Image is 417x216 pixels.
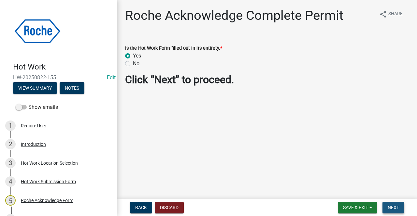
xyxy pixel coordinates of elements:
[155,202,184,213] button: Discard
[60,86,84,91] wm-modal-confirm: Notes
[374,8,408,20] button: shareShare
[388,10,403,18] span: Share
[5,121,16,131] div: 1
[133,52,141,60] label: Yes
[21,179,76,184] div: Hot Work Submission Form
[107,74,116,81] a: Edit
[21,161,78,165] div: Hot Work Location Selection
[16,103,58,111] label: Show emails
[60,82,84,94] button: Notes
[13,62,112,72] h4: Hot Work
[13,74,104,81] span: HW-20250822-155
[135,205,147,210] span: Back
[338,202,377,213] button: Save & Exit
[21,142,46,146] div: Introduction
[5,176,16,187] div: 4
[125,73,234,86] strong: Click “Next” to proceed.
[379,10,387,18] i: share
[107,74,116,81] wm-modal-confirm: Edit Application Number
[13,82,57,94] button: View Summary
[13,7,62,56] img: Roche
[388,205,399,210] span: Next
[130,202,152,213] button: Back
[21,198,73,203] div: Roche Acknowledge Form
[13,86,57,91] wm-modal-confirm: Summary
[5,158,16,168] div: 3
[133,60,139,68] label: No
[21,123,46,128] div: Require User
[5,139,16,149] div: 2
[125,46,222,51] label: Is the Hot Work Form filled out in its entirety.
[125,8,343,23] h1: Roche Acknowledge Complete Permit
[5,195,16,206] div: 5
[343,205,368,210] span: Save & Exit
[382,202,404,213] button: Next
